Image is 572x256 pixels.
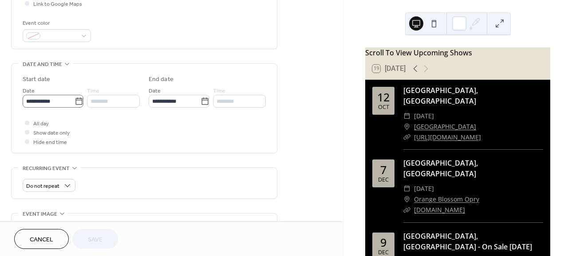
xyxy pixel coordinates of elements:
div: ​ [403,183,410,194]
span: Event image [23,209,57,219]
a: [GEOGRAPHIC_DATA], [GEOGRAPHIC_DATA] - On Sale [DATE] [403,231,532,252]
a: [GEOGRAPHIC_DATA], [GEOGRAPHIC_DATA] [403,158,478,178]
span: Date [149,86,161,96]
div: ​ [403,132,410,143]
a: [URL][DOMAIN_NAME] [414,133,481,141]
div: ​ [403,205,410,215]
span: All day [33,119,49,128]
a: [GEOGRAPHIC_DATA], [GEOGRAPHIC_DATA] [403,85,478,106]
div: ​ [403,194,410,205]
div: 7 [380,164,387,175]
div: Oct [378,105,389,110]
div: End date [149,75,174,84]
span: Cancel [30,235,53,244]
div: ​ [403,111,410,121]
div: ​ [403,121,410,132]
span: Date [23,86,35,96]
span: Time [87,86,99,96]
a: [DOMAIN_NAME] [414,206,465,214]
a: Orange Blossom Opry [414,194,479,205]
span: Date and time [23,60,62,69]
span: Recurring event [23,164,70,173]
span: Do not repeat [26,181,59,191]
span: Time [213,86,225,96]
div: Scroll To View Upcoming Shows [365,47,550,58]
span: [DATE] [414,183,434,194]
span: [DATE] [414,111,434,121]
div: Start date [23,75,50,84]
div: 12 [377,92,390,103]
div: Dec [378,177,389,183]
div: Dec [378,250,389,256]
span: Hide end time [33,138,67,147]
span: Show date only [33,128,70,138]
div: 9 [380,237,387,248]
a: [GEOGRAPHIC_DATA] [414,121,476,132]
div: Event color [23,19,89,28]
button: Cancel [14,229,69,249]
